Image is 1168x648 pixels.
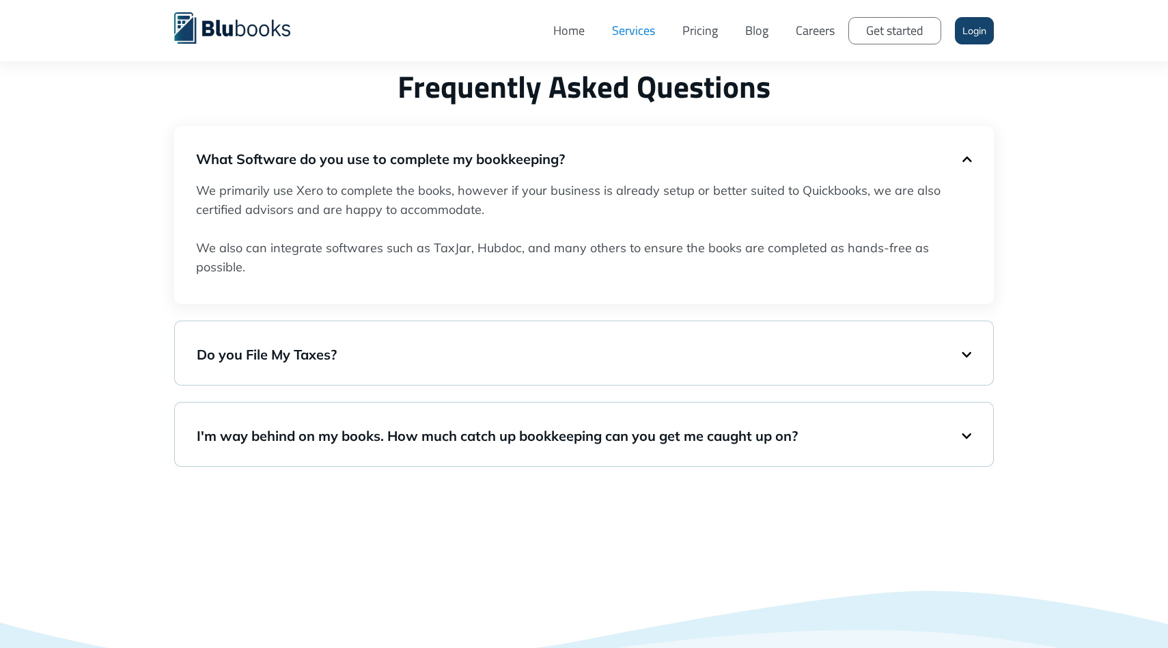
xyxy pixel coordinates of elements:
[782,10,848,51] a: Careers
[669,10,732,51] a: Pricing
[540,10,598,51] a: Home
[174,68,994,105] h2: Frequently Asked Questions
[197,345,962,364] h5: Do you File My Taxes?
[848,17,941,44] a: Get started
[598,10,669,51] a: Services
[955,17,994,44] a: Login
[197,427,962,446] h5: I'm way behind on my books. How much catch up bookkeeping can you get me caught up on?
[174,10,311,44] a: home
[196,150,962,169] h5: What Software do you use to complete my bookkeeping?
[732,10,782,51] a: Blog
[196,181,967,277] div: We primarily use Xero to complete the books, however if your business is already setup or better ...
